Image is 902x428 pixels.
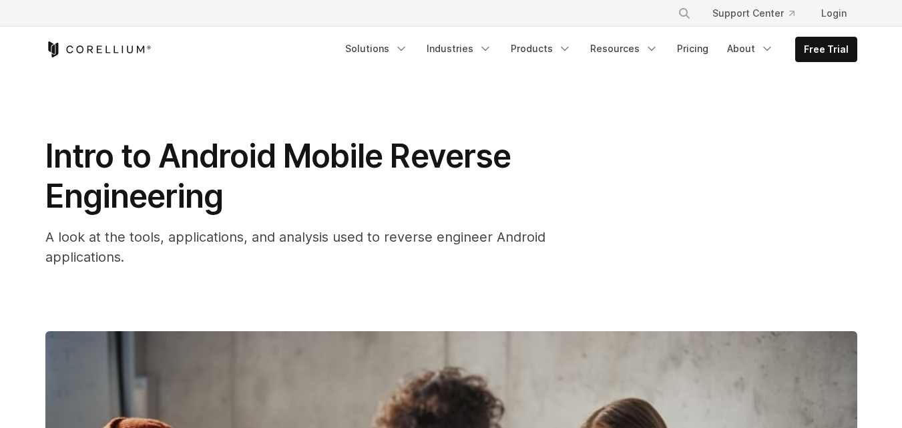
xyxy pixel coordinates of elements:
a: Login [811,1,857,25]
a: Corellium Home [45,41,152,57]
a: About [719,37,782,61]
a: Support Center [702,1,805,25]
a: Solutions [337,37,416,61]
button: Search [672,1,696,25]
a: Pricing [669,37,716,61]
span: Intro to Android Mobile Reverse Engineering [45,136,511,216]
a: Free Trial [796,37,857,61]
div: Navigation Menu [337,37,857,62]
a: Industries [419,37,500,61]
div: Navigation Menu [662,1,857,25]
a: Products [503,37,580,61]
a: Resources [582,37,666,61]
span: A look at the tools, applications, and analysis used to reverse engineer Android applications. [45,229,545,265]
